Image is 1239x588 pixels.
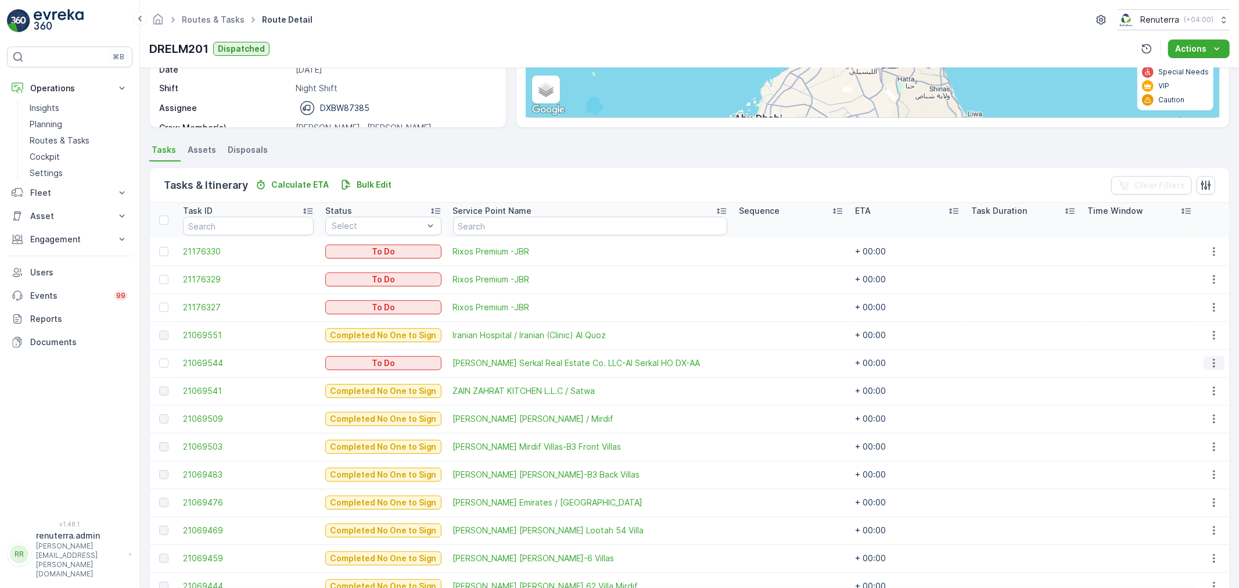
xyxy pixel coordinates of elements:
a: 21069469 [183,525,314,536]
a: Users [7,261,132,284]
p: Operations [30,83,109,94]
div: Toggle Row Selected [159,470,168,479]
td: + 00:00 [849,321,965,349]
span: 21069509 [183,413,314,425]
p: Bulk Edit [357,179,392,191]
td: + 00:00 [849,489,965,517]
span: ZAIN ZAHRAT KITCHEN L.L.C / Satwa [453,385,727,397]
a: Homepage [152,17,164,27]
p: Status [325,205,352,217]
p: Completed No One to Sign [330,413,437,425]
a: Insights [25,100,132,116]
p: Asset [30,210,109,222]
p: Reports [30,313,128,325]
button: To Do [325,273,441,286]
button: Completed No One to Sign [325,524,441,537]
a: 21176327 [183,302,314,313]
p: To Do [372,274,395,285]
button: Calculate ETA [250,178,333,192]
span: Tasks [152,144,176,156]
a: Documents [7,331,132,354]
td: + 00:00 [849,238,965,266]
p: Cockpit [30,151,60,163]
p: Night Shift [296,83,494,94]
p: Completed No One to Sign [330,497,437,508]
p: Completed No One to Sign [330,553,437,564]
span: [PERSON_NAME] [PERSON_NAME] / Mirdif [453,413,727,425]
button: Asset [7,205,132,228]
p: To Do [372,302,395,313]
p: Settings [30,167,63,179]
p: Users [30,267,128,278]
button: Completed No One to Sign [325,496,441,510]
a: 21176329 [183,274,314,285]
p: DXBW87385 [320,102,369,114]
a: Routes & Tasks [25,132,132,149]
p: Planning [30,119,62,130]
a: Mr. Abdulla Ali Abdulla / Mirdif [453,413,727,425]
p: Tasks & Itinerary [164,177,248,193]
p: Documents [30,336,128,348]
a: Rixos Premium -JBR [453,274,727,285]
p: Routes & Tasks [30,135,89,146]
p: Time Window [1087,205,1143,217]
a: Abdulla Al Falasi Mirdif Villas-B3 Back Villas [453,469,727,481]
a: Reports [7,307,132,331]
td: + 00:00 [849,293,965,321]
p: Task Duration [971,205,1027,217]
img: logo_light-DOdMpM7g.png [34,9,84,33]
p: Completed No One to Sign [330,385,437,397]
a: 21069503 [183,441,314,453]
p: ( +04:00 ) [1184,15,1213,24]
a: 21069476 [183,497,314,508]
div: Toggle Row Selected [159,331,168,340]
p: Completed No One to Sign [330,469,437,481]
p: [PERSON_NAME][EMAIL_ADDRESS][PERSON_NAME][DOMAIN_NAME] [36,542,123,579]
button: Completed No One to Sign [325,328,441,342]
a: Rixos Premium -JBR [453,246,727,257]
p: Select [332,220,423,232]
span: Disposals [228,144,268,156]
span: [PERSON_NAME] Serkal Real Estate Co. LLC-Al Serkal HO DX-AA [453,357,727,369]
span: Route Detail [260,14,315,26]
a: Cockpit [25,149,132,165]
p: Fleet [30,187,109,199]
a: Beena Emirates / Al Wasl Road Jumeirah [453,497,727,508]
div: Toggle Row Selected [159,526,168,535]
button: Renuterra(+04:00) [1118,9,1230,30]
p: DRELM201 [149,40,209,58]
p: Completed No One to Sign [330,525,437,536]
img: Google [529,102,568,117]
p: Sequence [739,205,780,217]
a: 21069459 [183,553,314,564]
p: Renuterra [1140,14,1179,26]
p: Actions [1175,43,1206,55]
p: Completed No One to Sign [330,441,437,453]
p: To Do [372,357,395,369]
div: Toggle Row Selected [159,275,168,284]
a: Hussain Nasser Ahmed Lootah 54 Villa [453,525,727,536]
p: Dispatched [218,43,265,55]
a: 21069551 [183,329,314,341]
p: Service Point Name [453,205,532,217]
div: Toggle Row Selected [159,358,168,368]
div: Toggle Row Selected [159,303,168,312]
div: Toggle Row Selected [159,386,168,396]
span: [PERSON_NAME] [PERSON_NAME] Lootah 54 Villa [453,525,727,536]
td: + 00:00 [849,349,965,377]
span: [PERSON_NAME] [PERSON_NAME]-6 Villas [453,553,727,564]
p: Engagement [30,234,109,245]
span: Iranian Hospital / Iranian (Clinic) Al Quoz [453,329,727,341]
img: logo [7,9,30,33]
span: 21176330 [183,246,314,257]
a: Layers [533,77,559,102]
span: [PERSON_NAME] Emirates / [GEOGRAPHIC_DATA] [453,497,727,508]
input: Search [183,217,314,235]
span: [PERSON_NAME] [PERSON_NAME]-B3 Back Villas [453,469,727,481]
p: Special Needs [1158,67,1209,77]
